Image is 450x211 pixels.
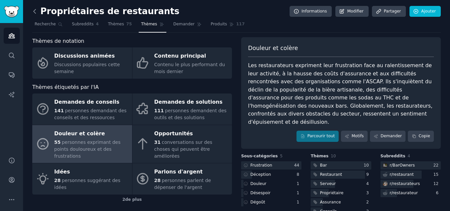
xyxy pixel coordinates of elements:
font: Informations [301,9,327,13]
a: Demandes de solutions111personnes demandent des outils et des solutions [132,93,232,125]
font: 15 [433,172,438,177]
a: Frustration44 [241,161,301,170]
font: Subreddits [72,22,94,26]
a: Modifier [335,6,369,17]
a: Bar10 [311,161,371,170]
a: Informations [290,6,332,17]
font: 44 [294,163,299,168]
font: personnes suggérant des idées [54,178,121,190]
font: Propriétaire [320,191,343,195]
font: Copie [419,134,430,138]
font: 4 [408,154,410,158]
font: Frustration [250,163,272,168]
font: 2 [366,200,369,204]
a: Douleur1 [241,180,301,188]
font: conversations sur des choses qui peuvent être améliorées [154,140,212,159]
font: Demander [173,22,195,26]
font: 3 [366,191,369,195]
a: Subreddits4 [70,19,101,33]
font: Les restaurateurs expriment leur frustration face au ralentissement de leur activité, à la hausse... [248,62,434,125]
a: Motifs [341,131,368,142]
a: Propriétaires de barr/BarOwners22 [380,161,441,170]
img: Propriétaires de bar [383,163,387,168]
a: r/restaurateur6 [380,189,441,197]
font: r/ [390,172,393,177]
font: 28 [54,178,61,183]
font: personnes demandent des outils et des solutions [154,108,227,120]
button: Copie [408,131,434,142]
font: Dégoût [250,200,265,204]
font: 8 [297,172,299,177]
font: Contenu le plus performant du mois dernier [154,62,225,74]
font: Recherche [35,22,56,26]
font: Parlons d'argent [154,169,203,175]
img: Logo de GummySearch [4,6,19,17]
font: Partager [384,9,401,13]
font: de plus [125,197,142,202]
font: 12 [433,181,438,186]
font: 55 [54,140,61,145]
a: Ajouter [409,6,441,17]
font: 2 [123,197,126,202]
font: 111 [154,108,164,113]
font: 31 [154,140,160,145]
font: Demandes de solutions [154,99,222,105]
a: Recherche [32,19,65,33]
font: Opportunités [154,130,193,137]
font: Thèmes étiquetés par l'IA [32,84,99,90]
a: Discussions animéesDiscussions populaires cette semaine [32,47,132,79]
font: Douleur et colère [248,45,298,51]
font: 28 [154,178,160,183]
font: Parcourir tout [307,134,335,138]
font: Demandes de conseils [54,99,120,105]
font: personnes parlent de dépenser de l'argent [154,178,211,190]
a: restaurateursr/restaurateurs12 [380,180,441,188]
font: Douleur et colère [54,130,105,137]
a: Serveur4 [311,180,371,188]
a: Assurance2 [311,198,371,206]
a: Restaurant9 [311,171,371,179]
font: 9 [366,172,369,177]
a: Dégoût1 [241,198,301,206]
font: 75 [126,22,132,26]
font: 1 [297,181,299,186]
a: Propriétaire3 [311,189,371,197]
font: 4 [366,181,369,186]
a: Idées28personnes suggérant des idées [32,163,132,195]
font: Désespoir [250,191,270,195]
font: Déception [250,172,271,177]
font: personnes exprimant des points douloureux et des frustrations [54,140,121,159]
font: Idées [54,169,70,175]
font: BarOwners [393,163,415,168]
a: r/restaurant15 [380,171,441,179]
font: 5 [280,154,283,158]
font: Motifs [352,134,364,138]
a: Produits117 [209,19,247,33]
font: 141 [54,108,64,113]
font: r/ [390,163,393,168]
font: Contenu principal [154,53,206,59]
font: Discussions animées [54,53,115,59]
font: Demander [380,134,402,138]
font: Thèmes [311,154,328,158]
font: restaurateur [393,191,418,195]
font: 6 [436,191,438,195]
a: Désespoir1 [241,189,301,197]
font: Ajouter [421,9,436,13]
a: Parlons d'argent28personnes parlent de dépenser de l'argent [132,163,232,195]
a: Demandes de conseils141personnes demandant des conseils et des ressources [32,93,132,125]
font: Douleur [250,181,266,186]
font: Subreddits [380,154,406,158]
a: Demander [370,131,406,142]
a: Thèmes75 [106,19,134,33]
font: r/ [390,181,393,186]
font: Sous-catégories [241,154,278,158]
font: Propriétaires de restaurants [41,6,180,16]
a: Partager [372,6,406,17]
font: Produits [211,22,227,26]
font: Thèmes [141,22,157,26]
font: r/ [390,191,393,195]
font: Discussions populaires cette semaine [54,62,120,74]
font: 1 [297,200,299,204]
a: Demander [171,19,204,33]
